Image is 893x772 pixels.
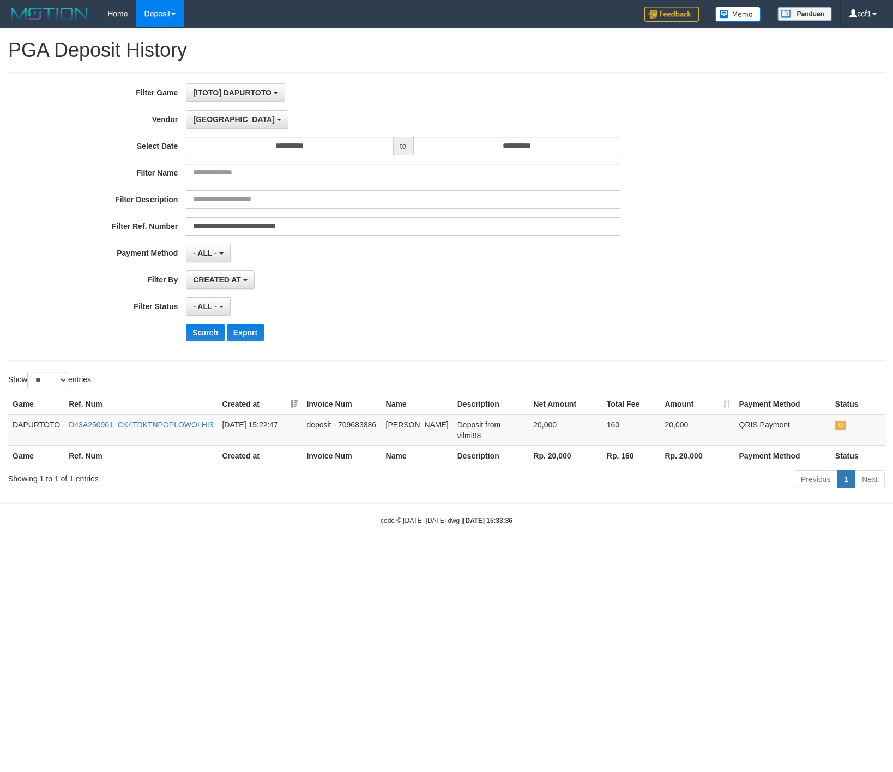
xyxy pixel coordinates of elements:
th: Description [453,445,529,466]
span: - ALL - [193,302,217,311]
strong: [DATE] 15:33:36 [463,517,512,524]
span: CREATED AT [193,275,241,284]
th: Net Amount [529,394,602,414]
button: [ITOTO] DAPURTOTO [186,83,285,102]
span: [ITOTO] DAPURTOTO [193,88,271,97]
th: Rp. 20,000 [529,445,602,466]
td: 20,000 [529,414,602,446]
td: [PERSON_NAME] [382,414,453,446]
th: Rp. 20,000 [660,445,734,466]
button: CREATED AT [186,270,255,289]
th: Total Fee [602,394,661,414]
th: Status [831,394,885,414]
th: Created at: activate to sort column ascending [218,394,302,414]
a: D43A250901_CK4TDKTNPOPLOWOLHI3 [69,420,213,429]
img: MOTION_logo.png [8,5,91,22]
button: Search [186,324,225,341]
span: to [393,137,414,155]
th: Game [8,394,64,414]
th: Created at [218,445,302,466]
select: Showentries [27,372,68,388]
td: QRIS Payment [735,414,831,446]
button: Export [227,324,264,341]
th: Ref. Num [64,445,218,466]
td: 160 [602,414,661,446]
th: Invoice Num [302,394,381,414]
th: Name [382,445,453,466]
td: [DATE] 15:22:47 [218,414,302,446]
th: Game [8,445,64,466]
div: Showing 1 to 1 of 1 entries [8,469,364,484]
button: [GEOGRAPHIC_DATA] [186,110,288,129]
td: deposit - 709683886 [302,414,381,446]
img: Button%20Memo.svg [715,7,761,22]
label: Show entries [8,372,91,388]
th: Invoice Num [302,445,381,466]
button: - ALL - [186,297,230,316]
a: Next [855,470,885,488]
span: UNPAID [835,421,846,430]
a: Previous [794,470,837,488]
td: 20,000 [660,414,734,446]
td: Deposit from vilmi98 [453,414,529,446]
th: Payment Method [735,445,831,466]
th: Amount: activate to sort column ascending [660,394,734,414]
img: panduan.png [777,7,832,21]
th: Status [831,445,885,466]
th: Rp. 160 [602,445,661,466]
th: Ref. Num [64,394,218,414]
span: [GEOGRAPHIC_DATA] [193,115,275,124]
small: code © [DATE]-[DATE] dwg | [381,517,512,524]
td: DAPURTOTO [8,414,64,446]
th: Description [453,394,529,414]
h1: PGA Deposit History [8,39,885,61]
span: - ALL - [193,249,217,257]
th: Name [382,394,453,414]
img: Feedback.jpg [644,7,699,22]
th: Payment Method [735,394,831,414]
button: - ALL - [186,244,230,262]
a: 1 [837,470,855,488]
